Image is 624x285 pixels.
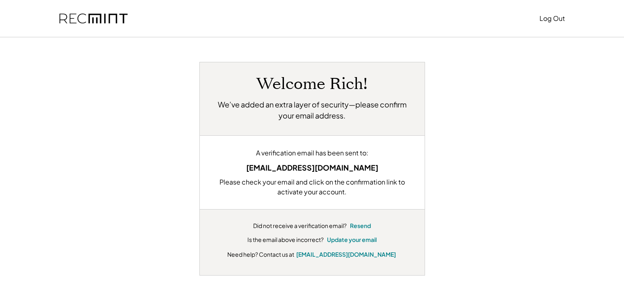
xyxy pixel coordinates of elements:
[327,236,377,244] button: Update your email
[212,177,412,197] div: Please check your email and click on the confirmation link to activate your account.
[350,222,371,230] button: Resend
[247,236,324,244] div: Is the email above incorrect?
[253,222,347,230] div: Did not receive a verification email?
[296,251,396,258] a: [EMAIL_ADDRESS][DOMAIN_NAME]
[212,99,412,121] h2: We’ve added an extra layer of security—please confirm your email address.
[59,14,128,24] img: recmint-logotype%403x.png
[212,148,412,158] div: A verification email has been sent to:
[227,250,294,259] div: Need help? Contact us at
[256,75,368,94] h1: Welcome Rich!
[212,162,412,173] div: [EMAIL_ADDRESS][DOMAIN_NAME]
[539,10,565,27] button: Log Out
